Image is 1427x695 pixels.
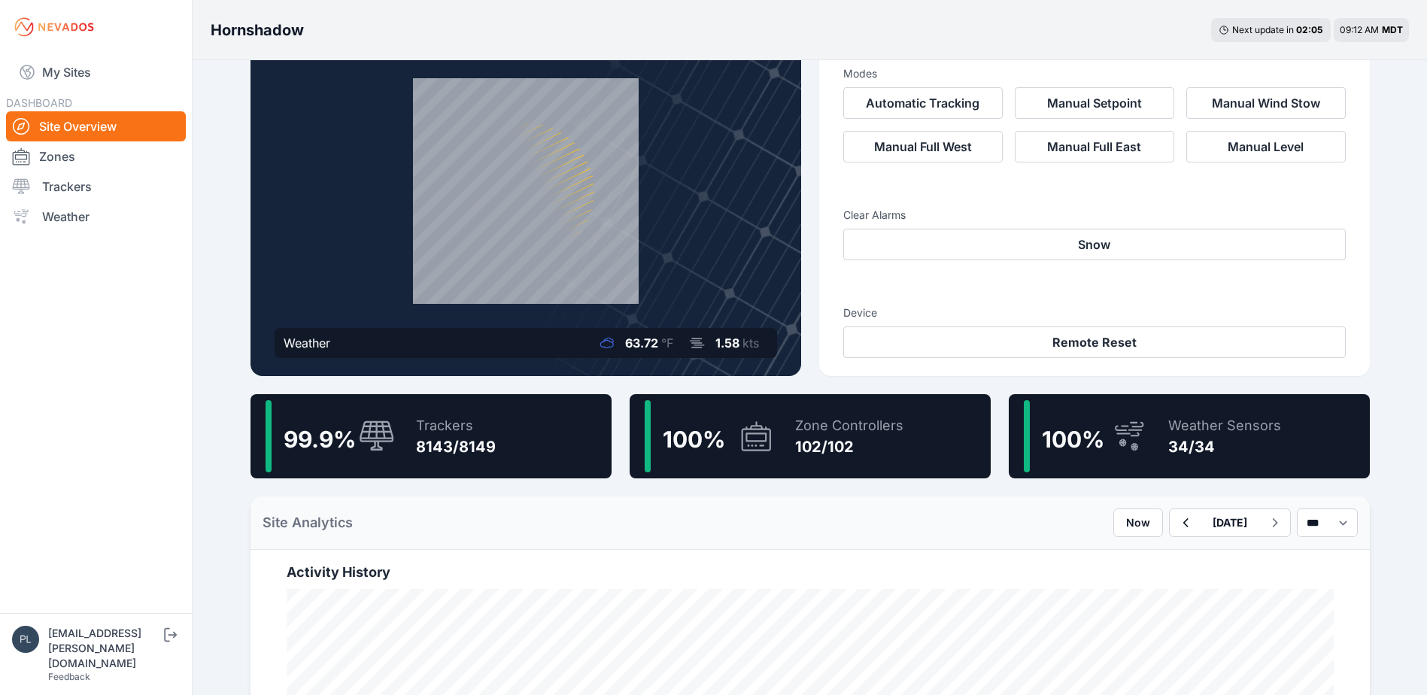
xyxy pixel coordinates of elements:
button: Remote Reset [843,326,1346,358]
a: Site Overview [6,111,186,141]
span: 99.9 % [284,426,356,453]
button: [DATE] [1201,509,1259,536]
span: 100 % [1042,426,1104,453]
h3: Modes [843,66,877,81]
img: plsmith@sundt.com [12,626,39,653]
span: Next update in [1232,24,1294,35]
button: Manual Setpoint [1015,87,1174,119]
button: Now [1113,508,1163,537]
a: Trackers [6,171,186,202]
h3: Clear Alarms [843,208,1346,223]
span: 100 % [663,426,725,453]
h2: Site Analytics [263,512,353,533]
div: Trackers [416,415,496,436]
button: Snow [843,229,1346,260]
img: Nevados [12,15,96,39]
nav: Breadcrumb [211,11,304,50]
span: MDT [1382,24,1403,35]
a: Zones [6,141,186,171]
button: Manual Full East [1015,131,1174,162]
a: Feedback [48,671,90,682]
div: 102/102 [795,436,903,457]
div: Zone Controllers [795,415,903,436]
span: 1.58 [715,335,739,351]
span: DASHBOARD [6,96,72,109]
button: Manual Level [1186,131,1346,162]
a: Weather [6,202,186,232]
div: 02 : 05 [1296,24,1323,36]
span: 09:12 AM [1340,24,1379,35]
div: 8143/8149 [416,436,496,457]
div: 34/34 [1168,436,1281,457]
a: My Sites [6,54,186,90]
span: 63.72 [625,335,658,351]
span: kts [742,335,759,351]
h3: Hornshadow [211,20,304,41]
div: Weather Sensors [1168,415,1281,436]
h2: Activity History [287,562,1334,583]
button: Manual Full West [843,131,1003,162]
a: 99.9%Trackers8143/8149 [250,394,612,478]
div: Weather [284,334,330,352]
h3: Device [843,305,1346,320]
div: [EMAIL_ADDRESS][PERSON_NAME][DOMAIN_NAME] [48,626,161,671]
button: Automatic Tracking [843,87,1003,119]
button: Manual Wind Stow [1186,87,1346,119]
a: 100%Weather Sensors34/34 [1009,394,1370,478]
a: 100%Zone Controllers102/102 [630,394,991,478]
span: °F [661,335,673,351]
